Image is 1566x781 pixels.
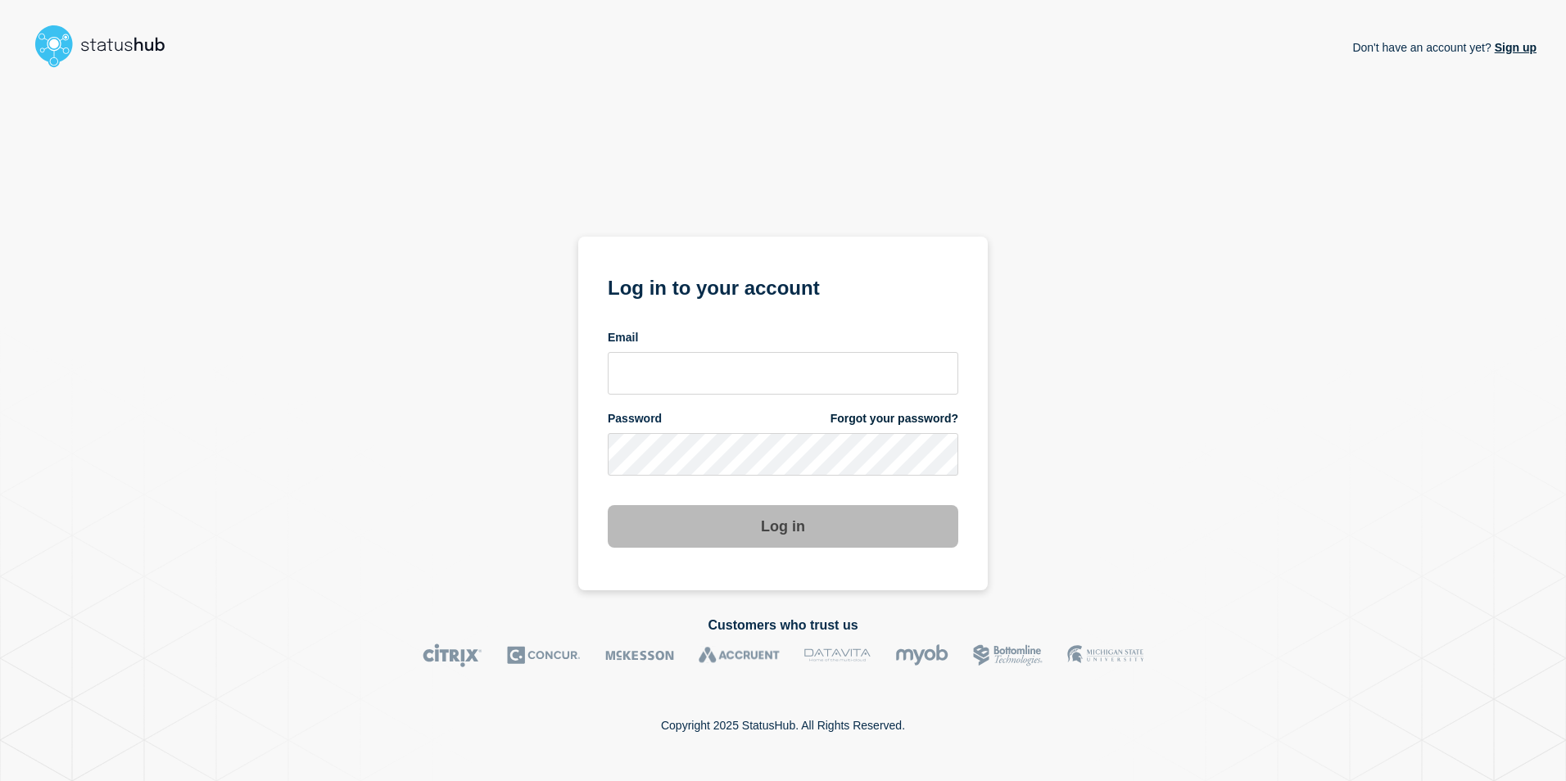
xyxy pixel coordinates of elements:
img: Citrix logo [423,643,482,667]
input: email input [608,352,958,395]
p: Copyright 2025 StatusHub. All Rights Reserved. [661,719,905,732]
img: StatusHub logo [29,20,185,72]
img: Concur logo [507,643,581,667]
img: McKesson logo [605,643,674,667]
h2: Customers who trust us [29,618,1537,633]
img: Accruent logo [699,643,780,667]
a: Sign up [1491,41,1537,54]
img: MSU logo [1067,643,1143,667]
img: Bottomline logo [973,643,1043,667]
img: DataVita logo [804,643,871,667]
input: password input [608,433,958,476]
a: Forgot your password? [831,411,958,427]
button: Log in [608,505,958,548]
span: Password [608,411,662,427]
span: Email [608,330,638,345]
h1: Log in to your account [608,271,958,301]
p: Don't have an account yet? [1352,28,1537,67]
img: myob logo [895,643,948,667]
